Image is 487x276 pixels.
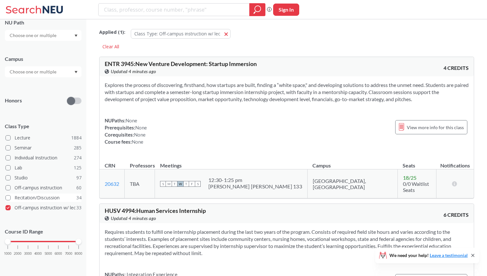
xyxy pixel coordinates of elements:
span: 7000 [65,252,72,255]
a: Leave a testimonial [430,252,468,258]
span: None [132,139,143,145]
span: Updated 4 minutes ago [111,215,156,222]
span: 97 [76,174,81,181]
span: S [160,181,166,187]
svg: Dropdown arrow [74,71,78,73]
th: Meetings [155,156,308,169]
span: 285 [74,144,81,151]
span: 0/0 Waitlist Seats [403,181,429,193]
th: Campus [307,156,397,169]
a: 20632 [105,181,119,187]
span: T [183,181,189,187]
th: Seats [397,156,436,169]
svg: magnifying glass [253,5,261,14]
section: Explores the process of discovering, firsthand, how startups are built, finding a “white space," ... [105,81,469,103]
div: Campus [5,55,81,62]
span: M [166,181,172,187]
p: Honors [5,97,22,104]
span: 6 CREDITS [444,211,469,218]
div: magnifying glass [249,3,265,16]
span: 6000 [54,252,62,255]
span: 125 [74,164,81,171]
div: CRN [105,162,115,169]
span: 33 [76,204,81,211]
label: Recitation/Discussion [5,194,81,202]
label: Off-campus instruction [5,184,81,192]
span: W [177,181,183,187]
td: [GEOGRAPHIC_DATA], [GEOGRAPHIC_DATA] [307,169,397,198]
span: 34 [76,194,81,201]
span: 18 / 25 [403,175,416,181]
th: Notifications [436,156,474,169]
span: 5000 [44,252,52,255]
span: View more info for this class [407,123,464,131]
span: We need your help! [389,253,468,258]
span: 1000 [4,252,12,255]
span: 8000 [75,252,82,255]
span: F [189,181,195,187]
label: Individual Instruction [5,154,81,162]
label: Lecture [5,134,81,142]
td: TBA [125,169,155,198]
input: Class, professor, course number, "phrase" [103,4,245,15]
span: T [172,181,177,187]
span: Applied ( 1 ): [99,29,125,36]
div: Dropdown arrow [5,30,81,41]
span: Updated 4 minutes ago [111,68,156,75]
svg: Dropdown arrow [74,34,78,37]
span: None [126,118,137,123]
input: Choose one or multiple [6,32,61,39]
label: Seminar [5,144,81,152]
th: Professors [125,156,155,169]
span: 274 [74,154,81,161]
div: NU Path [5,19,81,26]
label: Off-campus instruction w/ lec [5,204,81,212]
span: 1884 [71,134,81,141]
span: Class Type [5,123,81,130]
section: Requires students to fulfill one internship placement during the last two years of the program. C... [105,228,469,257]
div: Clear All [99,42,122,52]
span: 4 CREDITS [444,64,469,71]
span: 4000 [34,252,42,255]
span: None [135,125,147,130]
button: Sign In [273,4,299,16]
label: Lab [5,164,81,172]
span: ENTR 3945 : New Venture Development: Startup Immersion [105,60,257,67]
input: Choose one or multiple [6,68,61,76]
label: Studio [5,174,81,182]
div: 12:30 - 1:25 pm [208,177,302,183]
div: Dropdown arrow [5,66,81,77]
span: 3000 [24,252,32,255]
button: Class Type: Off-campus instruction w/ lec [131,29,231,39]
span: 2000 [14,252,22,255]
div: NUPaths: Prerequisites: Corequisites: Course fees: [105,117,147,145]
span: Class Type: Off-campus instruction w/ lec [134,31,220,37]
span: None [134,132,146,138]
p: Course ID Range [5,228,81,235]
span: 60 [76,184,81,191]
span: HUSV 4994 : Human Services Internship [105,207,206,214]
span: S [195,181,201,187]
div: [PERSON_NAME] [PERSON_NAME] 133 [208,183,302,190]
